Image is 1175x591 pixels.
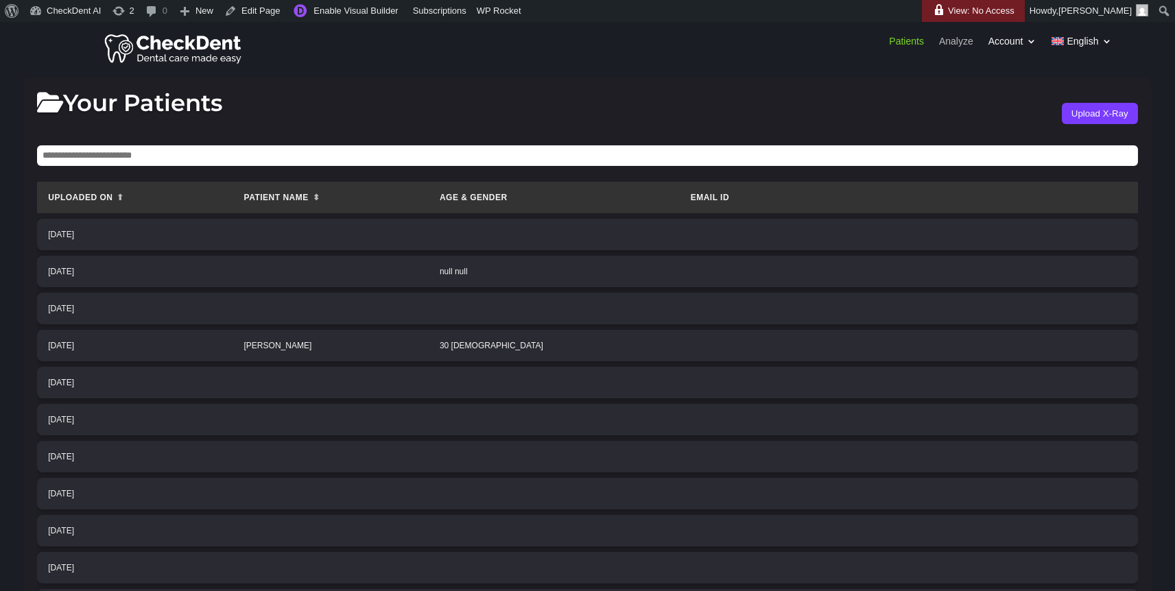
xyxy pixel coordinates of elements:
td: [DATE] [37,515,233,546]
td: [DATE] [37,219,233,250]
td: [DATE] [37,404,233,435]
td: [DATE] [37,367,233,398]
img: Checkdent Logo [104,31,244,65]
img: Arnav Saha [1136,4,1148,16]
td: 30 [DEMOGRAPHIC_DATA] [429,330,680,361]
td: [DATE] [37,478,233,509]
span: English [1067,36,1099,46]
span: ⬆ [117,193,124,202]
th: Uploaded On [37,182,233,213]
th: Email ID [680,182,1138,213]
a: Account [988,36,1037,51]
span: [PERSON_NAME] [1058,5,1132,16]
button: Upload X-Ray [1062,103,1138,124]
th: Age & Gender [429,182,680,213]
td: [DATE] [37,256,233,287]
td: [PERSON_NAME] [233,330,429,361]
a: Analyze [939,36,973,51]
td: [DATE] [37,293,233,324]
td: null null [429,256,680,287]
a: English [1052,36,1112,51]
a: Patients [889,36,924,51]
td: [DATE] [37,552,233,583]
td: [DATE] [37,330,233,361]
td: [DATE] [37,441,233,472]
span: ⬍ [313,193,320,202]
h2: Your Patients [37,91,223,121]
th: Patient Name [233,182,429,213]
